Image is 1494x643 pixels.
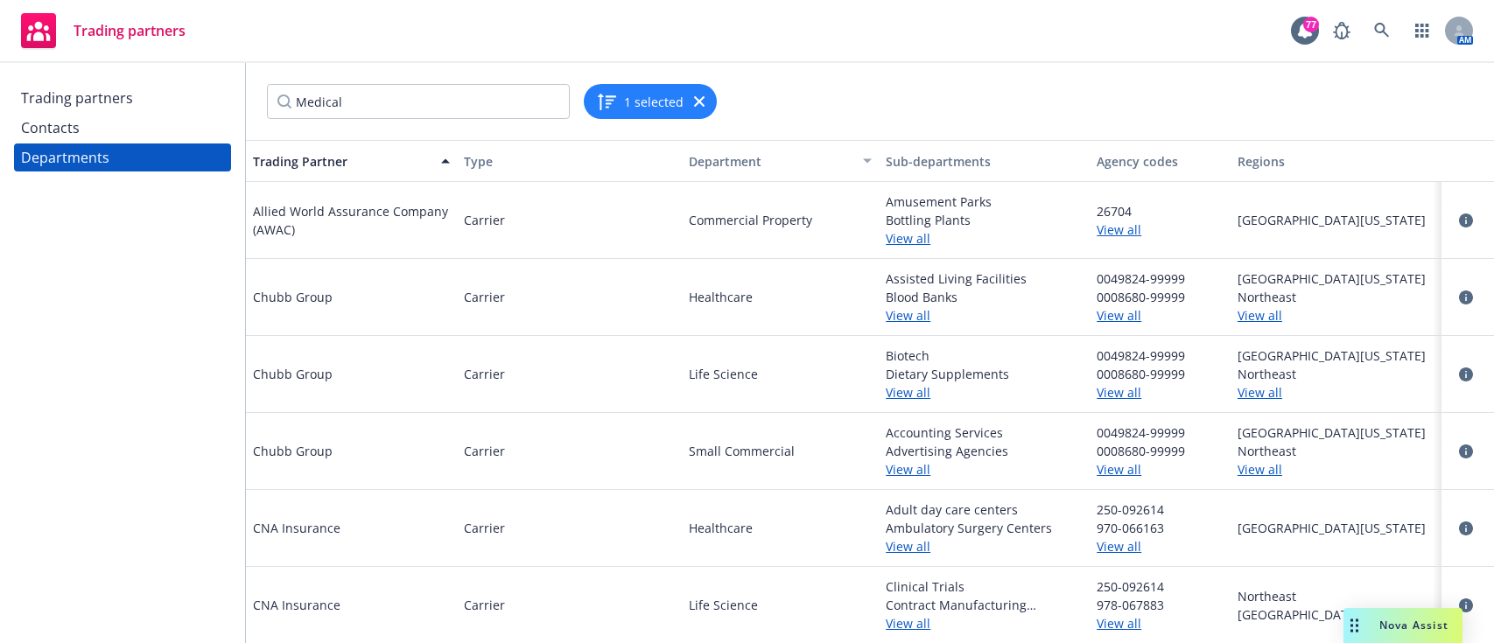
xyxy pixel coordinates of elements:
[1097,152,1224,171] div: Agency codes
[1231,140,1441,182] button: Regions
[21,143,109,171] div: Departments
[689,519,872,537] span: Healthcare
[886,269,1083,288] span: Assisted Living Facilities
[253,442,333,460] span: Chubb Group
[886,365,1083,383] span: Dietary Supplements
[1097,202,1224,220] span: 26704
[1238,346,1434,365] span: [GEOGRAPHIC_DATA][US_STATE]
[689,596,872,614] span: Life Science
[464,442,505,460] span: Carrier
[1238,152,1434,171] div: Regions
[1097,383,1224,402] a: View all
[675,152,852,171] div: Department
[689,365,872,383] span: Life Science
[886,519,1083,537] span: Ambulatory Surgery Centers
[886,192,1083,211] span: Amusement Parks
[886,500,1083,519] span: Adult day care centers
[14,143,231,171] a: Departments
[886,383,1083,402] a: View all
[253,152,431,171] div: Trading Partner
[1238,365,1434,383] span: Northeast
[1097,365,1224,383] span: 0008680-99999
[464,519,505,537] span: Carrier
[1238,383,1434,402] a: View all
[1455,518,1476,539] a: circleInformation
[1238,587,1434,605] span: Northeast
[1238,423,1434,442] span: [GEOGRAPHIC_DATA][US_STATE]
[267,84,570,119] input: Filter by keyword...
[1097,500,1224,519] span: 250-092614
[1097,614,1224,633] a: View all
[21,84,133,112] div: Trading partners
[253,596,340,614] span: CNA Insurance
[253,519,340,537] span: CNA Insurance
[1343,608,1462,643] button: Nova Assist
[464,365,505,383] span: Carrier
[1097,423,1224,442] span: 0049824-99999
[1097,577,1224,596] span: 250-092614
[1238,460,1434,479] a: View all
[1303,17,1319,32] div: 77
[879,140,1090,182] button: Sub-departments
[886,346,1083,365] span: Biotech
[1238,442,1434,460] span: Northeast
[1097,220,1224,239] a: View all
[886,306,1083,325] a: View all
[1455,287,1476,308] a: circleInformation
[886,229,1083,248] a: View all
[1238,306,1434,325] a: View all
[253,365,333,383] span: Chubb Group
[464,211,505,229] span: Carrier
[1343,608,1365,643] div: Drag to move
[886,211,1083,229] span: Bottling Plants
[14,6,193,55] a: Trading partners
[886,442,1083,460] span: Advertising Agencies
[1238,605,1434,624] span: [GEOGRAPHIC_DATA][US_STATE]
[886,423,1083,442] span: Accounting Services
[886,460,1083,479] a: View all
[689,442,872,460] span: Small Commercial
[689,211,872,229] span: Commercial Property
[1238,269,1434,288] span: [GEOGRAPHIC_DATA][US_STATE]
[886,288,1083,306] span: Blood Banks
[1097,306,1224,325] a: View all
[1097,537,1224,556] a: View all
[886,577,1083,596] span: Clinical Trials
[1238,288,1434,306] span: Northeast
[1455,210,1476,231] a: circleInformation
[246,140,457,182] button: Trading Partner
[74,24,186,38] span: Trading partners
[14,84,231,112] a: Trading partners
[1324,13,1359,48] a: Report a Bug
[886,152,1083,171] div: Sub-departments
[1097,596,1224,614] span: 978-067883
[14,114,231,142] a: Contacts
[1455,441,1476,462] a: circleInformation
[1097,460,1224,479] a: View all
[886,614,1083,633] a: View all
[253,202,450,239] span: Allied World Assurance Company (AWAC)
[1097,442,1224,460] span: 0008680-99999
[1090,140,1231,182] button: Agency codes
[596,91,684,112] button: 1 selected
[21,114,80,142] div: Contacts
[464,152,661,171] div: Type
[464,596,505,614] span: Carrier
[1097,346,1224,365] span: 0049824-99999
[886,537,1083,556] a: View all
[886,596,1083,614] span: Contract Manufacturing Organizations (CMOs)
[1097,269,1224,288] span: 0049824-99999
[1238,211,1434,229] span: [GEOGRAPHIC_DATA][US_STATE]
[1455,364,1476,385] a: circleInformation
[1364,13,1399,48] a: Search
[1097,519,1224,537] span: 970-066163
[1455,595,1476,616] a: circleInformation
[1405,13,1440,48] a: Switch app
[1238,519,1434,537] span: [GEOGRAPHIC_DATA][US_STATE]
[457,140,668,182] button: Type
[1379,618,1448,633] span: Nova Assist
[464,288,505,306] span: Carrier
[253,288,333,306] span: Chubb Group
[1097,288,1224,306] span: 0008680-99999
